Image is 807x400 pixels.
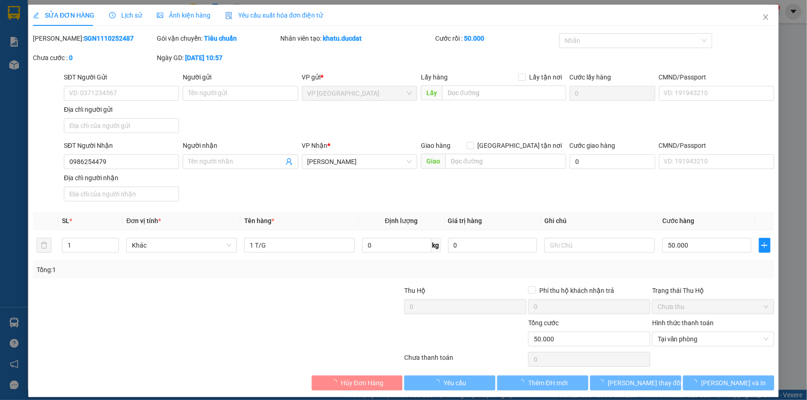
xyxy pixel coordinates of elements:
span: picture [157,12,163,18]
span: VP Sài Gòn [308,86,412,100]
span: Đơn vị tính [126,217,161,224]
button: Yêu cầu [405,376,496,390]
span: Khác [132,238,231,252]
span: kg [431,238,441,253]
th: Ghi chú [541,212,659,230]
b: [DATE] 10:57 [185,54,222,61]
button: delete [37,238,51,253]
span: SỬA ĐƠN HÀNG [33,12,94,19]
div: Trạng thái Thu Hộ [652,285,774,296]
div: Ngày GD: [157,53,279,63]
span: edit [33,12,39,18]
div: [PERSON_NAME]: [33,33,155,43]
span: Lấy hàng [421,73,448,81]
span: loading [433,379,444,386]
span: user-add [285,158,293,165]
div: CMND/Passport [659,140,774,151]
button: [PERSON_NAME] thay đổi [590,376,681,390]
span: Tại văn phòng [658,332,769,346]
span: Giao hàng [421,142,450,149]
input: Cước giao hàng [570,154,655,169]
b: Tiêu chuẩn [204,35,237,42]
b: SGN1110252487 [84,35,134,42]
span: Định lượng [385,217,418,224]
span: [PERSON_NAME] và In [702,378,766,388]
span: Lịch sử [109,12,142,19]
label: Hình thức thanh toán [652,319,714,327]
button: Close [753,5,779,30]
span: Chưa thu [658,300,769,314]
span: Lấy tận nơi [526,72,566,82]
span: loading [691,379,702,386]
div: Chưa thanh toán [404,352,528,369]
div: SĐT Người Nhận [64,140,179,151]
input: VD: Bàn, Ghế [244,238,355,253]
span: Lấy [421,85,442,100]
button: Thêm ĐH mới [497,376,588,390]
div: Người gửi [183,72,298,82]
button: plus [759,238,770,253]
span: VP Nhận [302,142,328,149]
span: SL [62,217,69,224]
span: loading [518,379,528,386]
span: loading [331,379,341,386]
label: Cước giao hàng [570,142,616,149]
span: Hủy Đơn Hàng [341,378,383,388]
span: Giao [421,154,445,169]
input: Ghi Chú [544,238,655,253]
span: Cước hàng [662,217,694,224]
span: Yêu cầu [444,378,466,388]
div: VP gửi [302,72,417,82]
input: Địa chỉ của người gửi [64,118,179,133]
span: [PERSON_NAME] thay đổi [608,378,682,388]
span: loading [598,379,608,386]
img: icon [225,12,233,19]
span: Tổng cước [528,319,559,327]
button: Hủy Đơn Hàng [312,376,403,390]
input: Địa chỉ của người nhận [64,187,179,201]
span: Yêu cầu xuất hóa đơn điện tử [225,12,323,19]
b: 0 [69,54,73,61]
span: Giá trị hàng [448,217,482,224]
input: Cước lấy hàng [570,86,655,101]
span: Tên hàng [244,217,274,224]
input: Dọc đường [445,154,566,169]
b: 50.000 [464,35,484,42]
div: Gói vận chuyển: [157,33,279,43]
div: Chưa cước : [33,53,155,63]
span: clock-circle [109,12,116,18]
label: Cước lấy hàng [570,73,611,81]
div: Người nhận [183,140,298,151]
span: Thêm ĐH mới [528,378,567,388]
span: Thu Hộ [404,287,425,294]
div: Địa chỉ người gửi [64,104,179,115]
span: close [762,13,770,21]
b: khatu.ducdat [323,35,362,42]
div: Tổng: 1 [37,265,312,275]
span: [GEOGRAPHIC_DATA] tận nơi [474,140,566,151]
span: Phí thu hộ khách nhận trả [536,285,618,296]
div: Nhân viên tạo: [281,33,434,43]
input: Dọc đường [442,85,566,100]
div: CMND/Passport [659,72,774,82]
div: Địa chỉ người nhận [64,173,179,183]
div: SĐT Người Gửi [64,72,179,82]
span: plus [759,242,770,249]
span: Phan Đình Phùng [308,155,412,169]
span: Ảnh kiện hàng [157,12,210,19]
div: Cước rồi : [435,33,557,43]
button: [PERSON_NAME] và In [683,376,774,390]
